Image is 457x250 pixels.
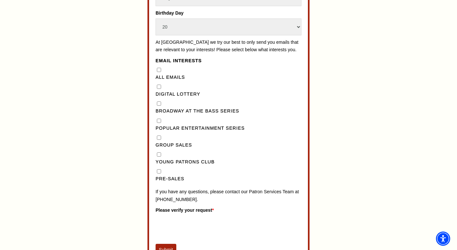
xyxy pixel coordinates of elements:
[156,215,254,241] iframe: reCAPTCHA
[156,207,301,214] label: Please verify your request
[156,175,301,183] label: Pre-Sales
[156,188,301,203] p: If you have any questions, please contact our Patron Services Team at [PHONE_NUMBER].
[156,90,301,98] label: Digital Lottery
[156,141,301,149] label: Group Sales
[156,9,301,17] label: Birthday Day
[156,57,301,65] legend: Email Interests
[156,39,301,54] p: At [GEOGRAPHIC_DATA] we try our best to only send you emails that are relevant to your interests!...
[156,158,301,166] label: Young Patrons Club
[156,107,301,115] label: Broadway at the Bass Series
[436,232,450,246] div: Accessibility Menu
[156,74,301,81] label: All Emails
[156,125,301,132] label: Popular Entertainment Series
